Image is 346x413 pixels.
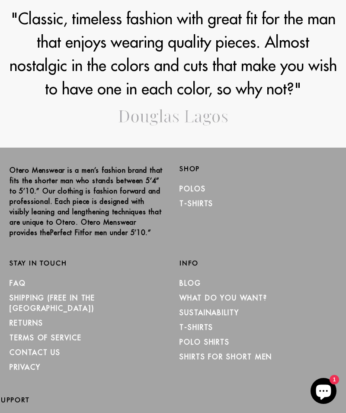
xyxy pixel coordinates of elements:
[179,308,239,317] a: Sustainability
[10,363,40,371] a: PRIVACY
[179,165,336,173] h2: Shop
[179,184,206,193] a: Polos
[10,294,95,313] a: SHIPPING (Free in the [GEOGRAPHIC_DATA])
[10,333,82,342] a: TERMS OF SERVICE
[179,279,201,287] a: Blog
[179,338,230,346] a: Polo Shirts
[10,259,167,267] h2: Stay in Touch
[179,352,272,361] a: Shirts for Short Men
[9,7,337,100] p: "Classic, timeless fashion with great fit for the man that enjoys wearing quality pieces. Almost ...
[119,109,228,126] img: logo-scroll2_1024x1024.png
[179,259,336,267] h2: Info
[179,199,213,208] a: T-Shirts
[10,348,61,357] a: CONTACT US
[10,319,43,327] a: RETURNS
[10,165,167,238] p: Otero Menswear is a men’s fashion brand that fits the shorter man who stands between 5’4” to 5’10...
[50,228,83,237] strong: Perfect Fit
[10,279,26,287] a: FAQ
[179,323,213,332] a: T-Shirts
[308,378,339,406] inbox-online-store-chat: Shopify online store chat
[179,294,267,302] a: What Do You Want?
